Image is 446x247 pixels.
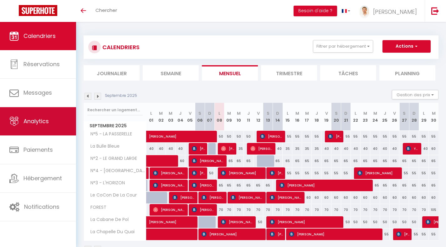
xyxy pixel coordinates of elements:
div: 70 [244,204,254,216]
span: Paiements [23,146,53,154]
li: Journalier [84,65,140,81]
div: 65 [370,155,380,167]
div: 40 [166,143,176,155]
div: 65 [273,155,283,167]
div: 55 [390,131,399,142]
div: 65 [254,180,263,191]
abbr: M [305,110,309,116]
div: 40 [380,143,390,155]
div: 40 [146,143,156,155]
div: 50 [351,216,361,228]
span: [PERSON_NAME] [373,8,417,16]
abbr: S [335,110,338,116]
span: N°2 - LE GRAND LARGE [85,155,139,162]
abbr: J [247,110,250,116]
abbr: V [325,110,328,116]
div: 65 [419,155,429,167]
span: N°3 - L'HORIZON [85,180,126,187]
span: N°4 - [GEOGRAPHIC_DATA] [85,167,147,174]
span: [PERSON_NAME] [221,216,254,228]
div: 70 [351,204,361,216]
div: 40 [341,143,351,155]
div: 70 [254,204,263,216]
div: 55 [429,167,438,179]
div: 40 [361,143,370,155]
span: [PERSON_NAME] [153,167,187,179]
abbr: M [169,110,172,116]
th: 01 [146,103,156,131]
div: 70 [214,204,224,216]
div: 60 [399,192,409,203]
div: 65 [380,155,390,167]
th: 29 [419,103,429,131]
li: Planning [379,65,435,81]
th: 02 [156,103,166,131]
div: 55 [283,131,292,142]
div: 70 [302,204,312,216]
div: 65 [292,155,302,167]
abbr: J [179,110,182,116]
button: Besoin d'aide ? [294,6,337,16]
span: Messages [23,89,52,97]
abbr: V [393,110,396,116]
div: 50 [380,216,390,228]
th: 12 [254,103,263,131]
span: Réservations [23,60,60,68]
img: ... [360,6,369,18]
div: 70 [331,204,341,216]
span: FOREST [85,204,108,211]
span: N°5 - LA PASSERELLE [85,131,134,138]
div: 40 [273,143,283,155]
abbr: V [257,110,260,116]
div: 70 [370,204,380,216]
th: 11 [244,103,254,131]
div: 70 [321,204,331,216]
span: [PERSON_NAME] [289,228,383,240]
div: 70 [419,204,429,216]
div: 70 [341,204,351,216]
span: La Chapelle Du Quai [85,229,136,235]
div: 35 [283,143,292,155]
div: 55 [341,167,351,179]
li: Semaine [143,65,199,81]
abbr: M [295,110,299,116]
div: 40 [156,143,166,155]
div: 65 [409,155,419,167]
div: 50 [361,216,370,228]
div: 55 [419,131,429,142]
div: 70 [263,204,273,216]
button: Filtrer par hébergement [313,40,373,53]
div: 65 [429,180,438,191]
div: 65 [370,180,380,191]
span: [PERSON_NAME] [192,179,215,191]
div: 40 [370,143,380,155]
div: 70 [361,204,370,216]
div: 55 [409,131,419,142]
div: 60 [390,192,399,203]
div: 65 [361,155,370,167]
th: 25 [380,103,390,131]
th: 06 [195,103,205,131]
span: [PERSON_NAME] [149,213,221,225]
div: 35 [234,143,244,155]
div: 50 [205,167,214,179]
th: 05 [185,103,195,131]
a: [PERSON_NAME] [146,216,156,228]
div: 55 [361,131,370,142]
th: 08 [214,103,224,131]
div: 40 [176,143,185,155]
span: Septembre 2025 [84,121,146,130]
abbr: M [159,110,163,116]
div: 55 [419,167,429,179]
button: Actions [382,40,431,53]
span: [PERSON_NAME] lozay [192,143,205,155]
div: 35 [292,143,302,155]
span: Notifications [24,203,59,211]
div: 65 [419,180,429,191]
div: 35 [312,143,321,155]
div: 60 [331,192,341,203]
div: 50 [341,216,351,228]
div: 65 [399,155,409,167]
span: [PERSON_NAME] [270,167,283,179]
div: 65 [244,180,254,191]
